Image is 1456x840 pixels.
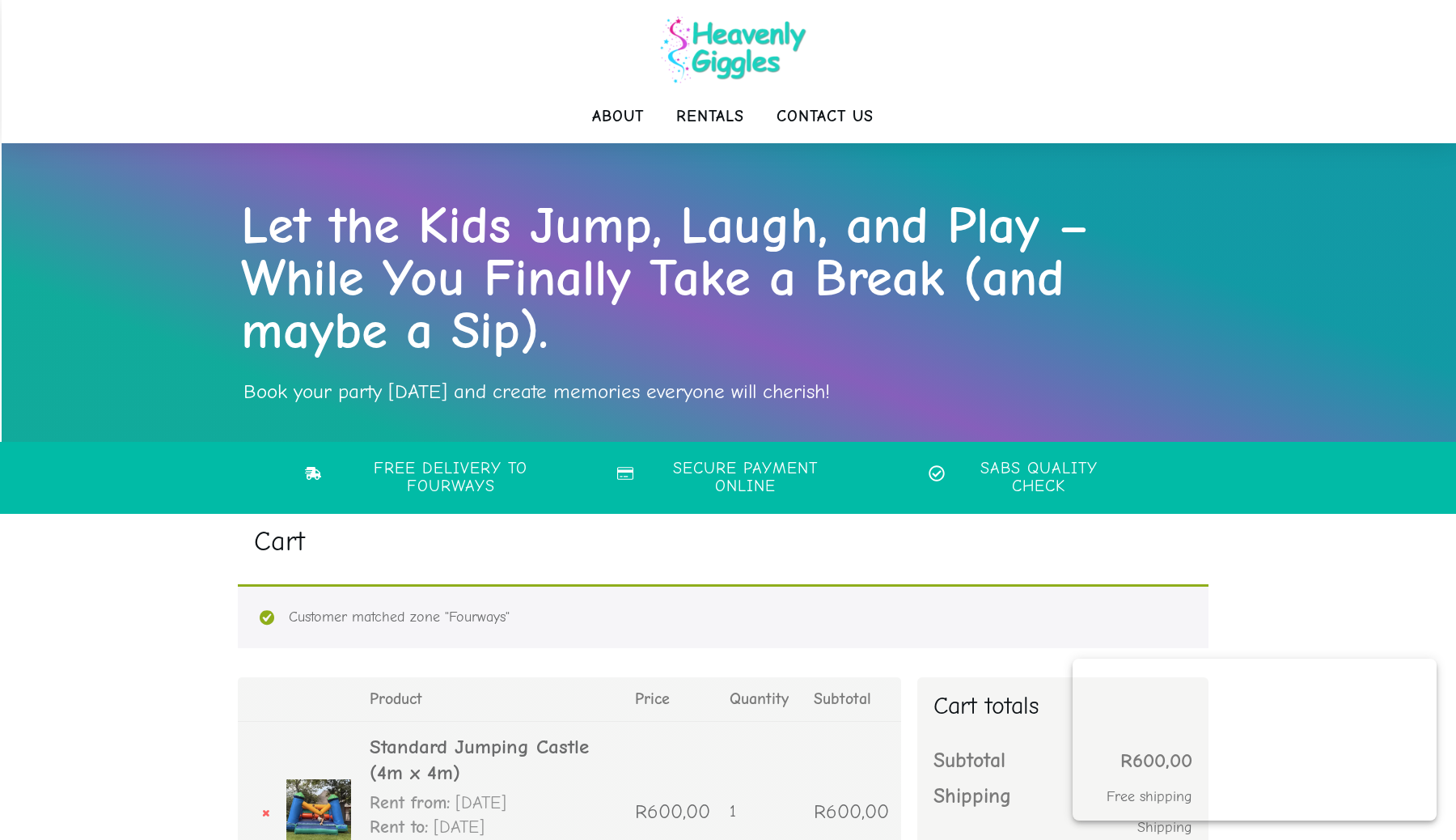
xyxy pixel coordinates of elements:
p: Book your party [DATE] and create memories everyone will cherish! [243,374,1215,409]
p: SABS quality check [954,460,1124,495]
dt: Rent from: [370,791,451,816]
th: Price [627,677,722,721]
a: Rentals [676,100,744,133]
th: Subtotal [806,677,900,721]
a: About [592,100,644,133]
h2: Cart totals [933,689,1192,743]
th: Subtotal [933,743,1011,778]
th: Product [362,677,627,721]
div: Customer matched zone "Fourways" [238,584,1208,648]
p: Free DELIVERY To Fourways [332,460,570,495]
p: [DATE] [370,791,619,816]
dt: Rent to: [370,815,429,840]
a: Standard Jumping Castle (4m x 4m) [370,735,589,785]
p: [DATE] [370,815,619,840]
a: Remove Standard Jumping Castle (4m x 4m) from cart [238,800,278,824]
p: secure payment Online [643,460,848,495]
th: Quantity [722,677,806,721]
span: Cart [254,525,305,558]
p: Let the Kids Jump, Laugh, and Play – While You Finally Take a Break (and maybe a Sip). [241,200,1217,358]
a: Contact Us [777,100,874,133]
bdi: 600,00 [814,800,889,823]
span: R [814,800,826,823]
div: 1 [730,804,798,820]
bdi: 600,00 [635,800,710,823]
span: R [635,800,647,823]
